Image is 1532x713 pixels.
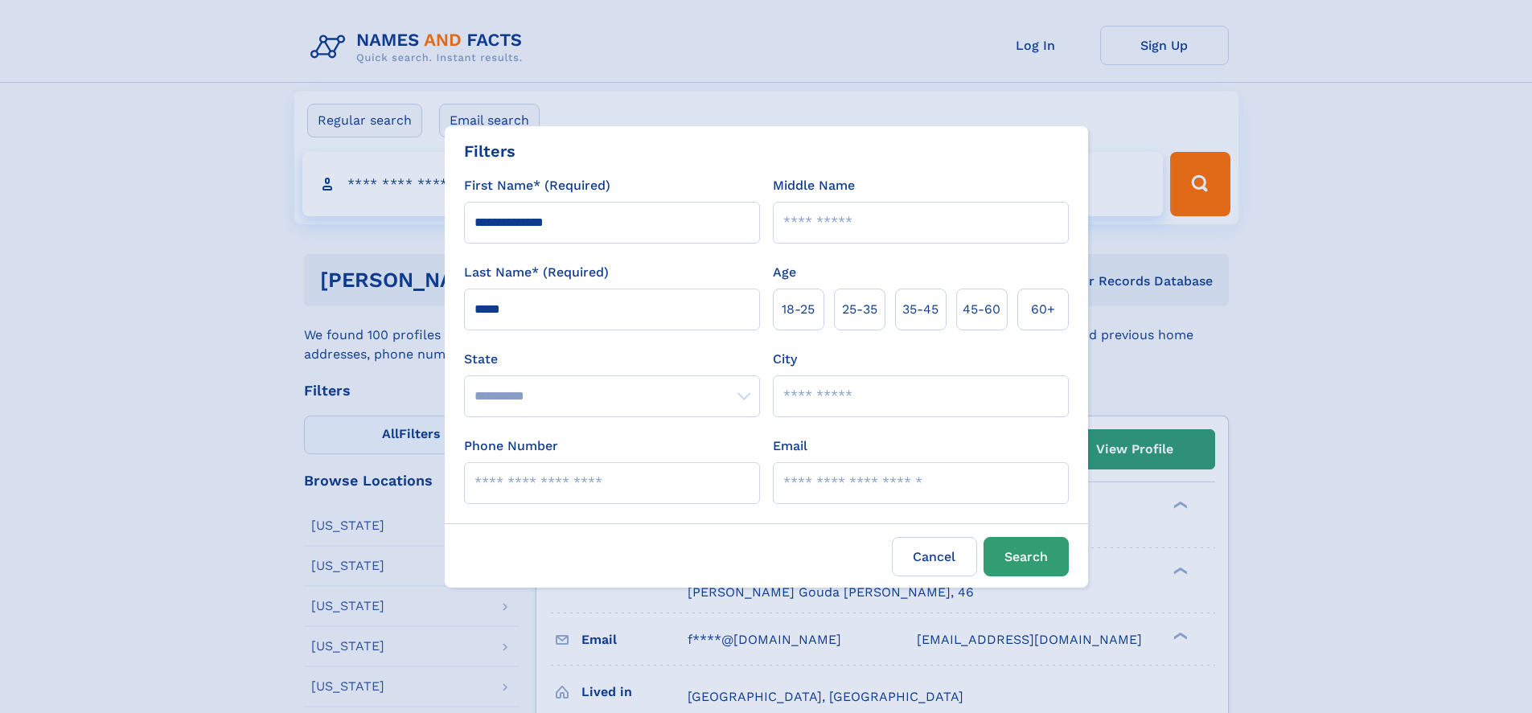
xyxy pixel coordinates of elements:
[892,537,977,576] label: Cancel
[464,176,610,195] label: First Name* (Required)
[1031,300,1055,319] span: 60+
[782,300,815,319] span: 18‑25
[773,176,855,195] label: Middle Name
[902,300,939,319] span: 35‑45
[984,537,1069,576] button: Search
[464,350,760,369] label: State
[842,300,877,319] span: 25‑35
[963,300,1000,319] span: 45‑60
[773,350,797,369] label: City
[464,139,515,163] div: Filters
[464,263,609,282] label: Last Name* (Required)
[773,263,796,282] label: Age
[464,436,558,456] label: Phone Number
[773,436,807,456] label: Email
